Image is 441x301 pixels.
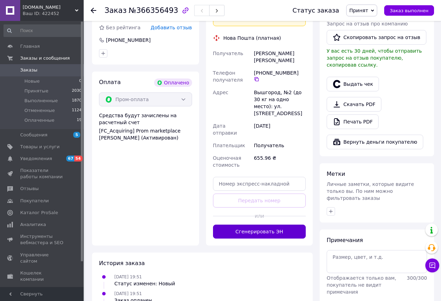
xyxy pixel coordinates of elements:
span: [DATE] 19:51 [114,291,142,296]
span: Отображается только вам, покупатель не видит примечания [327,275,396,295]
span: Главная [20,43,40,50]
div: Статус изменен: Новый [114,280,175,287]
span: Заказы [20,67,37,73]
span: Адрес [213,90,228,95]
button: Чат с покупателем [425,258,439,272]
span: Каталог ProSale [20,210,58,216]
span: Метки [327,171,345,177]
span: Заказ [105,6,127,15]
span: Отзывы [20,186,39,192]
span: У вас есть 30 дней, чтобы отправить запрос на отзыв покупателю, скопировав ссылку. [327,48,422,68]
span: или [254,212,264,219]
div: Средства будут зачислены на расчетный счет [99,112,192,141]
button: Заказ выполнен [384,5,434,16]
div: Ваш ID: 422452 [23,10,84,17]
span: Показатели работы компании [20,167,64,180]
span: Без рейтинга [106,25,140,30]
div: Нова Пошта (платная) [222,35,283,42]
span: Новые [24,78,40,84]
span: Заказы и сообщения [20,55,70,61]
span: Примечания [327,237,363,243]
span: Заказ выполнен [390,8,428,13]
span: Управление сайтом [20,252,64,264]
div: [FC_Acquiring] Prom marketplace [PERSON_NAME] (Активирован) [99,127,192,141]
input: Поиск [3,24,82,37]
span: Принят [349,8,368,13]
span: 67 [66,156,74,161]
a: Скачать PDF [327,97,381,112]
div: Статус заказа [292,7,339,14]
span: Оплаченные [24,117,54,123]
span: ukrsport.com.ua [23,4,75,10]
div: [PHONE_NUMBER] [254,69,306,82]
span: Принятые [24,88,48,94]
span: Покупатели [20,198,49,204]
span: 19 [77,117,82,123]
div: Получатель [252,139,307,152]
a: Печать PDF [327,114,379,129]
span: Добавить отзыв [151,25,192,30]
span: Аналитика [20,221,46,228]
span: Инструменты вебмастера и SEO [20,233,64,246]
span: Телефон получателя [213,70,243,83]
span: 54 [74,156,82,161]
button: Сгенерировать ЭН [213,225,306,239]
input: Номер экспресс-накладной [213,177,306,191]
span: Товары и услуги [20,144,60,150]
div: Вышгород, №2 (до 30 кг на одно место): ул. [STREET_ADDRESS] [252,86,307,120]
span: 1870 [72,98,82,104]
button: Вернуть деньги покупателю [327,135,423,149]
span: Кошелек компании [20,270,64,283]
span: Плательщик [213,143,245,148]
div: 655.96 ₴ [252,152,307,171]
span: 1124 [72,107,82,114]
span: Оплата [99,79,121,85]
button: Выдать чек [327,77,379,91]
span: Уведомления [20,156,52,162]
span: [DATE] 19:51 [114,274,142,279]
span: История заказа [99,260,145,266]
span: Сообщения [20,132,47,138]
span: Выполненные [24,98,58,104]
span: Дата отправки [213,123,237,136]
div: Вернуться назад [91,7,96,14]
span: Отмененные [24,107,55,114]
span: Оценочная стоимость [213,155,241,168]
div: [DATE] [252,120,307,139]
span: Запрос на отзыв про компанию [327,21,408,27]
span: 5 [73,132,80,138]
button: Скопировать запрос на отзыв [327,30,426,45]
span: Получатель [213,51,243,56]
div: Оплачено [154,78,192,87]
span: 2030 [72,88,82,94]
span: Личные заметки, которые видите только вы. По ним можно фильтровать заказы [327,181,414,201]
div: [PERSON_NAME] [PERSON_NAME] [252,47,307,67]
span: №366356493 [129,6,178,15]
span: 300 / 300 [407,275,427,281]
span: 0 [79,78,82,84]
div: [PHONE_NUMBER] [105,37,151,44]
